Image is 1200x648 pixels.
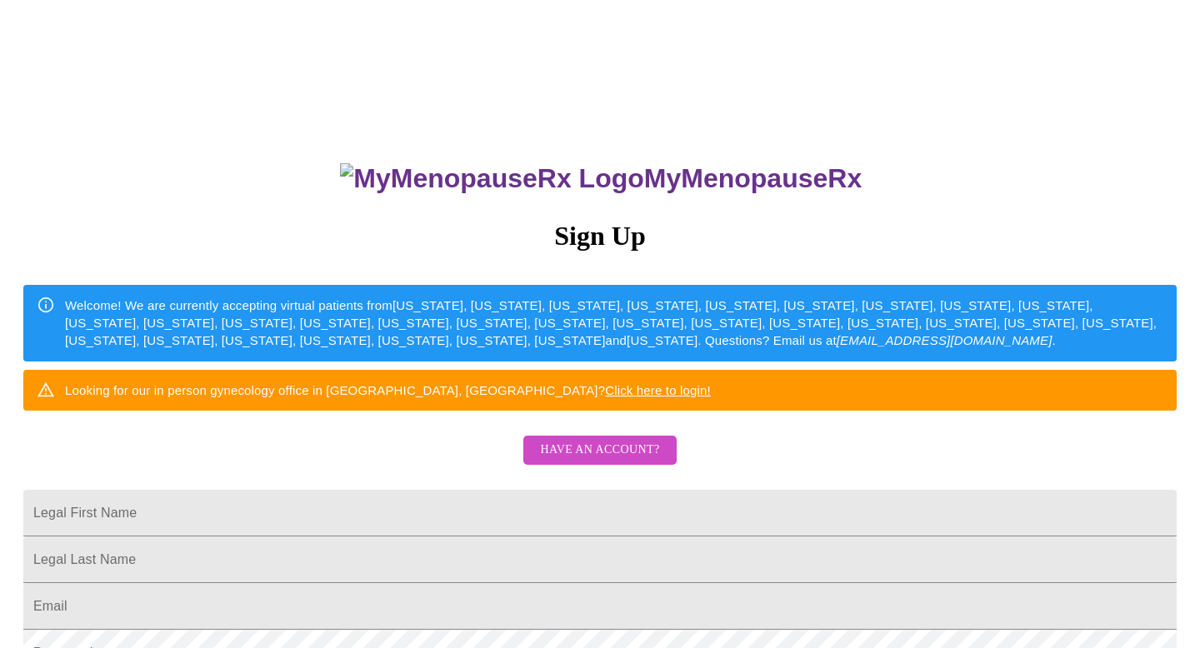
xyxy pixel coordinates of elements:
[523,436,676,465] button: Have an account?
[519,454,680,468] a: Have an account?
[540,440,659,461] span: Have an account?
[23,221,1177,252] h3: Sign Up
[65,375,711,406] div: Looking for our in person gynecology office in [GEOGRAPHIC_DATA], [GEOGRAPHIC_DATA]?
[605,383,711,397] a: Click here to login!
[340,163,643,194] img: MyMenopauseRx Logo
[837,333,1052,347] em: [EMAIL_ADDRESS][DOMAIN_NAME]
[26,163,1177,194] h3: MyMenopauseRx
[65,290,1163,356] div: Welcome! We are currently accepting virtual patients from [US_STATE], [US_STATE], [US_STATE], [US...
